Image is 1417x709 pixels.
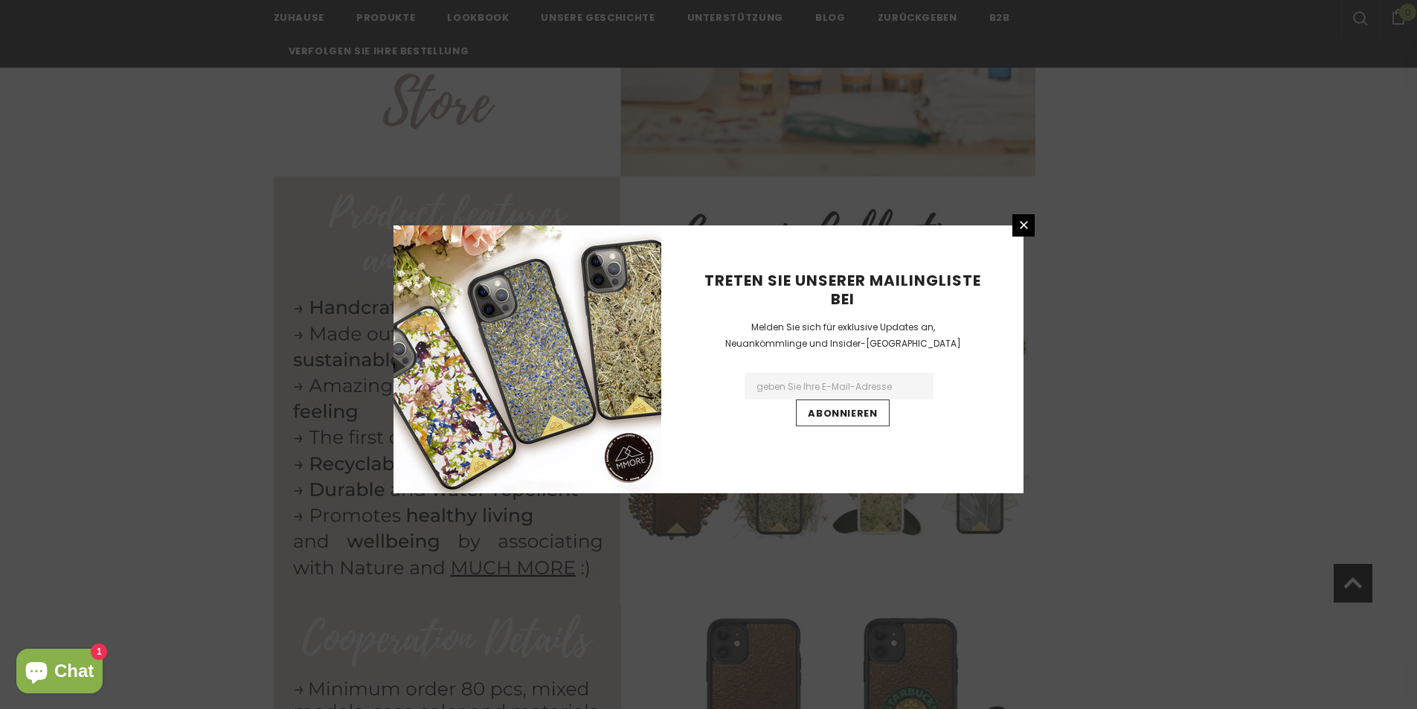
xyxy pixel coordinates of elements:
[725,321,961,350] span: Melden Sie sich für exklusive Updates an, Neuankömmlinge und Insider-[GEOGRAPHIC_DATA]
[704,270,981,309] span: Treten Sie unserer Mailingliste bei
[1012,214,1035,237] a: Schließen
[745,373,934,400] input: Email Address
[12,649,107,697] inbox-online-store-chat: Onlineshop-Chat von Shopify
[796,400,890,426] input: Abonnieren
